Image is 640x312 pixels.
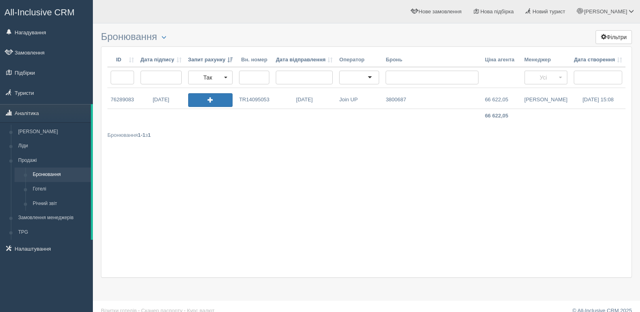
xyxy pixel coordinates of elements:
[193,73,222,82] span: Так
[148,132,151,138] b: 1
[15,125,91,139] a: [PERSON_NAME]
[382,88,482,109] a: 3800687
[273,88,336,109] a: [DATE]
[382,53,482,67] th: Бронь
[138,132,145,138] b: 1-1
[533,8,565,15] span: Новий турист
[107,88,137,109] a: 76289083
[596,30,632,44] button: Фільтри
[137,88,185,109] a: [DATE]
[419,8,462,15] span: Нове замовлення
[15,139,91,153] a: Ліди
[15,211,91,225] a: Замовлення менеджерів
[276,56,333,64] a: Дата відправлення
[29,182,91,197] a: Готелі
[188,56,233,64] a: Запит рахунку
[521,88,571,109] a: [PERSON_NAME]
[111,56,134,64] a: ID
[521,53,571,67] th: Менеджер
[0,0,92,23] a: All-Inclusive CRM
[481,8,514,15] span: Нова підбірка
[15,225,91,240] a: TPG
[571,88,625,109] a: [DATE] 15:08
[336,88,382,109] a: Join UP
[482,53,521,67] th: Ціна агента
[188,71,233,84] button: Так
[482,88,521,109] a: 66 622,05
[29,197,91,211] a: Річний звіт
[530,73,557,82] span: Усі
[15,153,91,168] a: Продажі
[336,53,382,67] th: Оператор
[574,56,622,64] a: Дата створення
[482,109,521,123] td: 66 622,05
[584,8,627,15] span: [PERSON_NAME]
[525,71,568,84] button: Усі
[4,7,75,17] span: All-Inclusive CRM
[236,53,273,67] th: Вн. номер
[29,168,91,182] a: Бронювання
[101,31,632,42] h3: Бронювання
[141,56,182,64] a: Дата підпису
[107,131,625,139] div: Бронювання з
[236,88,273,109] a: TR14095053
